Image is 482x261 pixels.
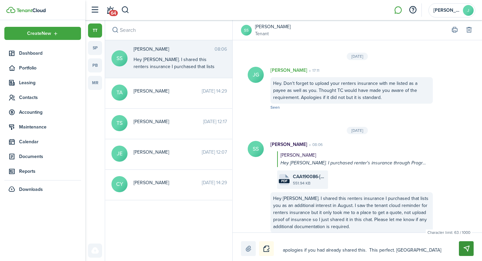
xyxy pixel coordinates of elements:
[202,179,227,186] time: [DATE] 14:29
[270,104,280,110] span: Seen
[19,109,81,116] span: Accounting
[464,25,474,35] button: Delete
[19,50,81,57] span: Dashboard
[19,186,43,193] span: Downloads
[19,168,81,175] span: Reports
[248,67,264,83] avatar-text: JG
[280,151,426,159] p: [PERSON_NAME]
[293,173,326,180] span: CAA190086-[PERSON_NAME].pdf
[293,180,326,186] file-size: 551.94 KB
[19,79,81,86] span: Leasing
[6,7,15,13] img: TenantCloud
[88,58,102,72] a: pb
[19,64,81,71] span: Portfolio
[16,8,46,12] img: TenantCloud
[19,138,81,145] span: Calendar
[4,47,81,60] a: Dashboard
[88,41,102,55] a: sp
[407,4,418,16] button: Open resource center
[19,94,81,101] span: Contacts
[88,4,101,16] button: Open sidebar
[134,118,203,125] span: Thomas Suarez
[27,31,51,36] span: Create New
[459,241,474,256] button: Send
[255,23,291,30] a: [PERSON_NAME]
[4,27,81,40] button: Open menu
[203,118,227,125] time: [DATE] 12:17
[248,141,264,157] avatar-text: SS
[202,88,227,95] time: [DATE] 14:29
[270,67,307,74] p: [PERSON_NAME]
[19,153,81,160] span: Documents
[111,85,128,101] avatar-text: TA
[88,76,102,90] a: mr
[134,149,202,156] span: Jack Eddowes
[104,2,116,19] a: Notifications
[270,192,433,233] div: Hey [PERSON_NAME]. I shared this renters insurance I purchased that lists you as an additional in...
[450,25,459,35] button: Print
[111,115,128,131] avatar-text: TS
[121,4,130,16] button: Search
[347,53,368,60] div: [DATE]
[202,149,227,156] time: [DATE] 12:07
[111,50,128,66] avatar-text: SS
[111,176,128,192] avatar-text: CY
[215,46,227,53] time: 08:06
[134,179,202,186] span: Cheuk Ying Azure Ng
[19,123,81,130] span: Maintenance
[111,146,128,162] avatar-text: JE
[347,127,368,134] div: [DATE]
[270,77,433,104] div: Hey. Don't forget to upload your renters insurance with me listed as a payee as well as you. Thou...
[134,46,215,53] span: Salil Sodhi
[255,30,291,37] a: Tenant
[134,56,217,119] div: Hey [PERSON_NAME]. I shared this renters insurance I purchased that lists you as an additional in...
[110,25,120,35] button: Search
[241,25,252,36] a: SS
[279,179,290,183] file-extension: pdf
[433,8,460,13] span: Jose
[109,10,118,16] span: 64
[307,67,319,73] time: 17:11
[4,165,81,178] a: Reports
[280,159,426,167] p: Hey [PERSON_NAME]. I purchased renter's insurance through Progressive and added you as an additio...
[463,5,474,16] avatar-text: J
[279,174,290,185] file-icon: File
[270,141,307,148] p: [PERSON_NAME]
[259,241,274,256] button: Notice
[426,229,472,236] small: Character limit: 63 / 1000
[88,23,102,38] a: tt
[105,20,232,40] input: search
[134,88,202,95] span: tyrek anzilotti
[307,142,323,148] time: 08:06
